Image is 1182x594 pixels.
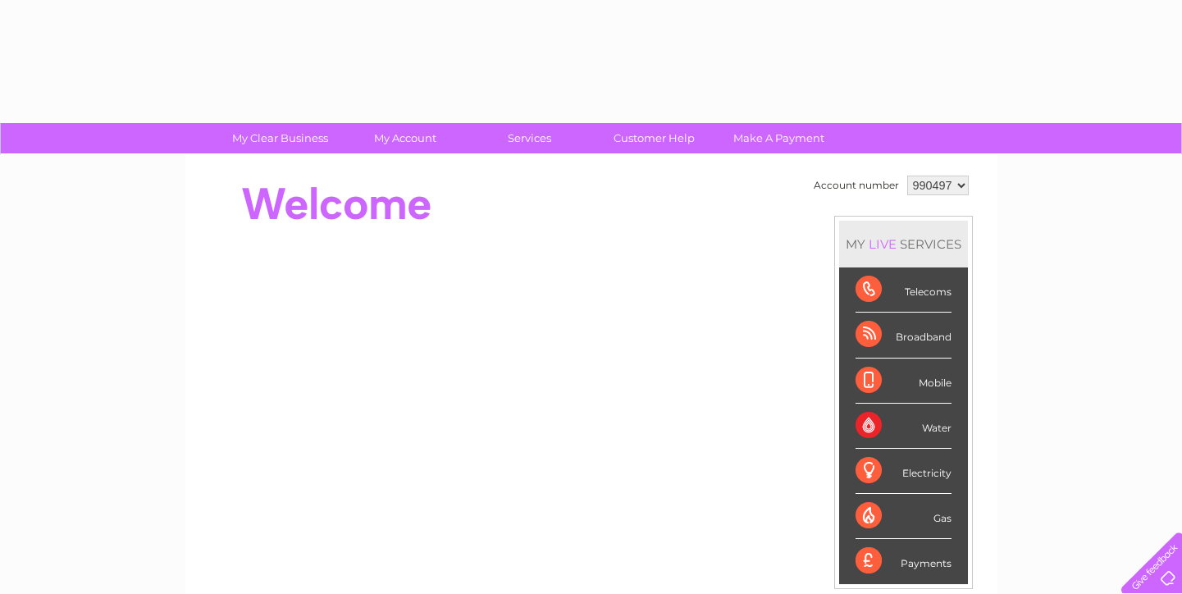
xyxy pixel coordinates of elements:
div: Electricity [856,449,952,494]
div: Gas [856,494,952,539]
div: Payments [856,539,952,583]
div: Water [856,404,952,449]
div: LIVE [865,236,900,252]
a: Make A Payment [711,123,847,153]
td: Account number [810,171,903,199]
div: Telecoms [856,267,952,313]
a: My Clear Business [212,123,348,153]
div: MY SERVICES [839,221,968,267]
a: Customer Help [586,123,722,153]
div: Broadband [856,313,952,358]
div: Mobile [856,359,952,404]
a: My Account [337,123,472,153]
a: Services [462,123,597,153]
